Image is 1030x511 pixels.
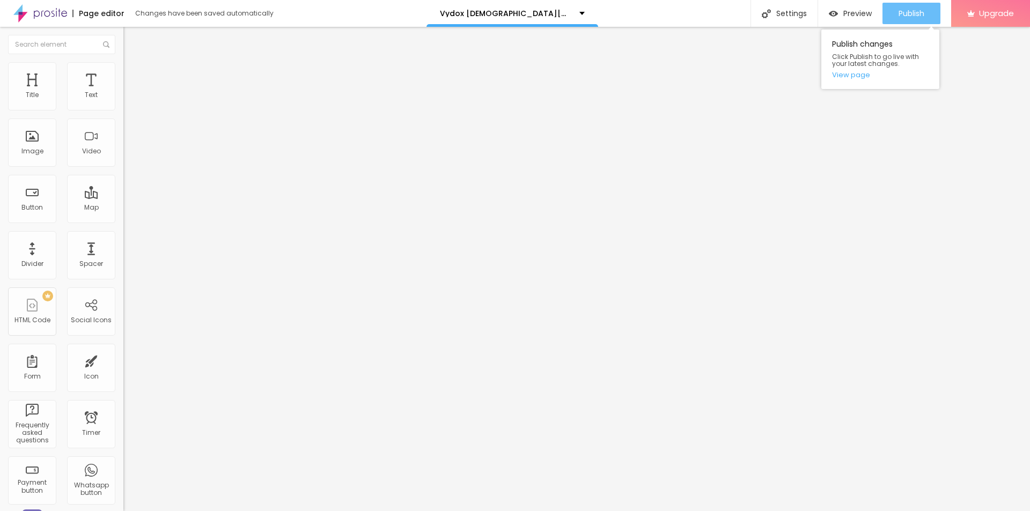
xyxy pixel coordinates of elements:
[440,10,571,17] p: Vydox [DEMOGRAPHIC_DATA][MEDICAL_DATA]
[762,9,771,18] img: Icone
[85,91,98,99] div: Text
[832,53,929,67] span: Click Publish to go live with your latest changes.
[79,260,103,268] div: Spacer
[899,9,924,18] span: Publish
[8,35,115,54] input: Search element
[82,429,100,436] div: Timer
[882,3,940,24] button: Publish
[11,479,53,494] div: Payment button
[21,260,43,268] div: Divider
[21,147,43,155] div: Image
[818,3,882,24] button: Preview
[821,29,939,89] div: Publish changes
[70,482,112,497] div: Whatsapp button
[979,9,1014,18] span: Upgrade
[82,147,101,155] div: Video
[829,9,838,18] img: view-1.svg
[26,91,39,99] div: Title
[843,9,872,18] span: Preview
[14,316,50,324] div: HTML Code
[103,41,109,48] img: Icone
[21,204,43,211] div: Button
[84,373,99,380] div: Icon
[24,373,41,380] div: Form
[71,316,112,324] div: Social Icons
[72,10,124,17] div: Page editor
[832,71,929,78] a: View page
[84,204,99,211] div: Map
[123,27,1030,511] iframe: Editor
[11,421,53,445] div: Frequently asked questions
[135,10,274,17] div: Changes have been saved automatically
